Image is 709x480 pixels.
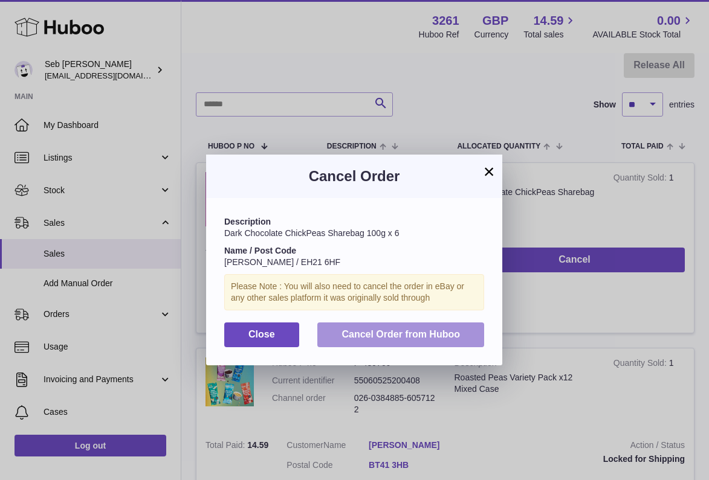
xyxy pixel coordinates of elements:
[224,217,271,226] strong: Description
[248,329,275,339] span: Close
[342,329,460,339] span: Cancel Order from Huboo
[224,228,400,238] span: Dark Chocolate ChickPeas Sharebag 100g x 6
[482,164,496,179] button: ×
[224,257,340,267] span: [PERSON_NAME] / EH21 6HF
[224,167,484,186] h3: Cancel Order
[224,246,296,255] strong: Name / Post Code
[317,322,484,347] button: Cancel Order from Huboo
[224,274,484,310] div: Please Note : You will also need to cancel the order in eBay or any other sales platform it was o...
[224,322,299,347] button: Close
